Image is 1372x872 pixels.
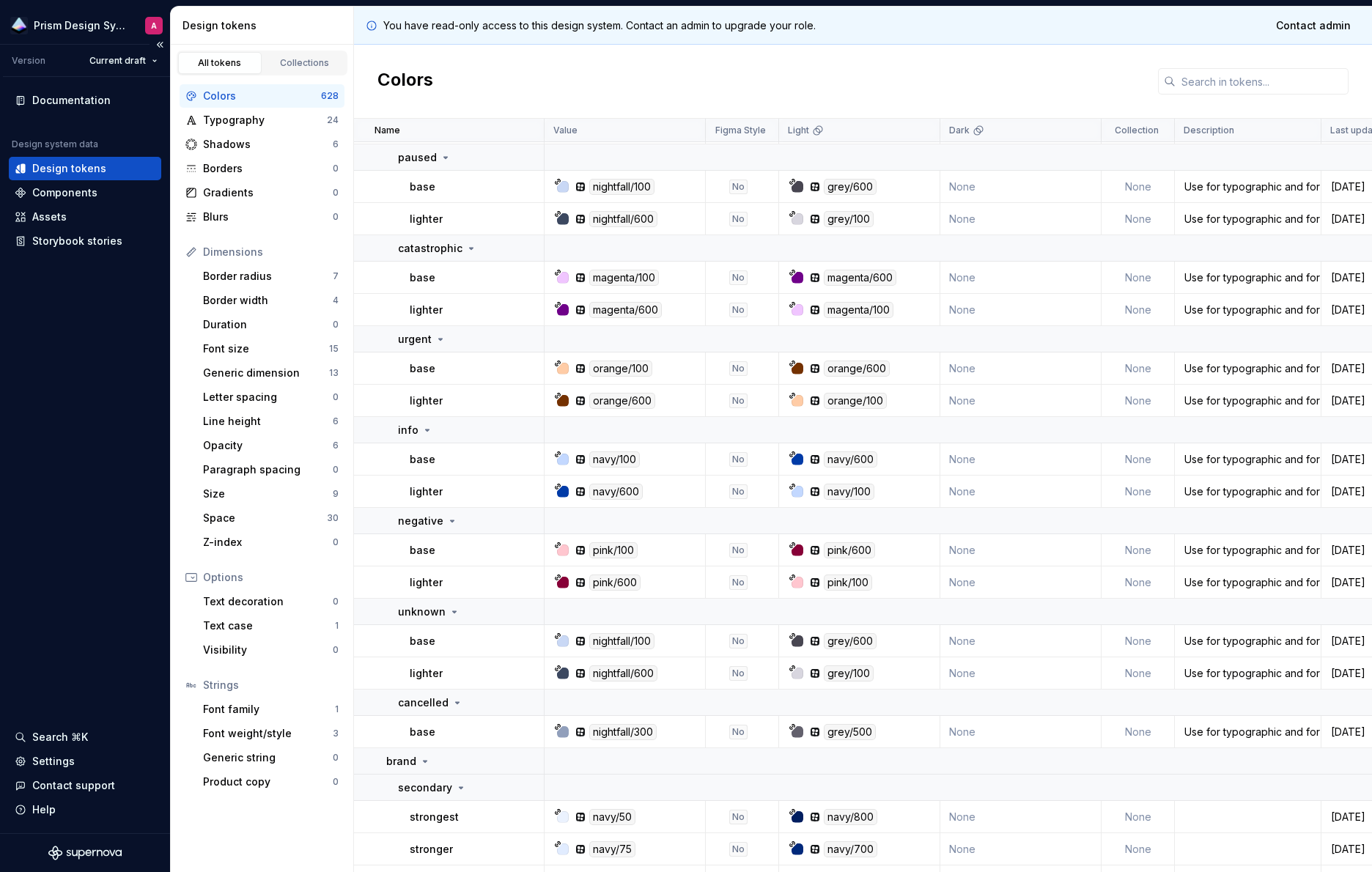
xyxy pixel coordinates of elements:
[83,51,164,71] button: Current draft
[203,390,333,404] div: Letter spacing
[3,10,167,41] button: Prism Design SystemA
[788,125,809,136] p: Light
[203,185,333,200] div: Gradients
[203,702,335,717] div: Font family
[729,842,748,857] div: No
[398,514,443,528] p: negative
[398,695,449,710] p: cancelled
[9,157,161,180] a: Design tokens
[940,833,1102,865] td: None
[940,385,1102,417] td: None
[589,361,652,377] div: orange/100
[410,484,443,499] p: lighter
[589,211,657,227] div: nightfall/600
[410,180,435,194] p: base
[197,434,344,457] a: Opacity6
[180,133,344,156] a: Shadows6
[729,361,748,376] div: No
[940,352,1102,385] td: None
[410,393,443,408] p: lighter
[32,802,56,817] div: Help
[715,125,766,136] p: Figma Style
[203,643,333,657] div: Visibility
[203,438,333,453] div: Opacity
[1102,352,1175,385] td: None
[32,210,67,224] div: Assets
[329,367,339,379] div: 13
[398,150,437,165] p: paused
[410,725,435,739] p: base
[197,458,344,481] a: Paragraph spacing0
[9,89,161,112] a: Documentation
[1102,262,1175,294] td: None
[729,270,748,285] div: No
[729,180,748,194] div: No
[1184,125,1234,136] p: Description
[1176,303,1320,317] div: Use for typographic and foreground elements when needing to communicate the element is of catastr...
[203,618,335,633] div: Text case
[824,724,876,740] div: grey/500
[1176,180,1320,194] div: Use for typographic and foreground elements when needing to communicate the the status represente...
[377,68,433,95] h2: Colors
[410,634,435,649] p: base
[333,440,339,451] div: 6
[375,125,400,136] p: Name
[34,18,128,33] div: Prism Design System
[333,752,339,764] div: 0
[197,265,344,288] a: Border radius7
[197,590,344,613] a: Text decoration0
[824,841,877,857] div: navy/700
[729,666,748,681] div: No
[824,451,877,468] div: navy/600
[12,55,45,67] div: Version
[197,698,344,721] a: Font family1
[410,303,443,317] p: lighter
[410,543,435,558] p: base
[180,84,344,108] a: Colors628
[729,452,748,467] div: No
[1102,534,1175,566] td: None
[589,393,655,409] div: orange/600
[1276,18,1351,33] span: Contact admin
[150,34,170,55] button: Collapse sidebar
[203,570,339,585] div: Options
[197,531,344,554] a: Z-index0
[9,229,161,253] a: Storybook stories
[729,575,748,590] div: No
[203,462,333,477] div: Paragraph spacing
[32,93,111,108] div: Documentation
[824,393,887,409] div: orange/100
[203,293,333,308] div: Border width
[940,657,1102,690] td: None
[589,302,662,318] div: magenta/600
[824,809,877,825] div: navy/800
[9,205,161,229] a: Assets
[1176,393,1320,408] div: Use for typographic and foreground elements when needing to communicate the element is of urgent ...
[589,451,640,468] div: navy/100
[1176,666,1320,681] div: Use for typographic and foreground elements when needing to communicate the the status represente...
[203,535,333,550] div: Z-index
[203,511,327,525] div: Space
[197,361,344,385] a: Generic dimension13
[824,484,874,500] div: navy/100
[1176,725,1320,739] div: Use for typographic and foreground elements when needing to communicate the the status represente...
[1102,566,1175,599] td: None
[589,484,643,500] div: navy/600
[333,536,339,548] div: 0
[1102,716,1175,748] td: None
[940,476,1102,508] td: None
[203,678,339,692] div: Strings
[1176,270,1320,285] div: Use for typographic and foreground elements when needing to communicate the element is of catastr...
[940,203,1102,235] td: None
[327,114,339,126] div: 24
[327,512,339,524] div: 30
[1102,801,1175,833] td: None
[333,319,339,330] div: 0
[32,730,88,744] div: Search ⌘K
[1176,452,1320,467] div: Use for typographic and foreground elements when needing to communicate the element is of informa...
[203,487,333,501] div: Size
[203,137,333,152] div: Shadows
[32,185,97,200] div: Components
[410,666,443,681] p: lighter
[9,725,161,749] button: Search ⌘K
